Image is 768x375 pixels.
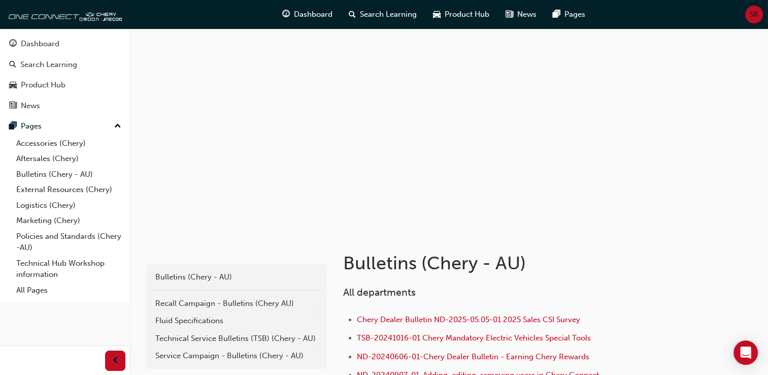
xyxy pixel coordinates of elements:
[545,4,593,25] a: pages-iconPages
[12,229,125,256] a: Policies and Standards (Chery -AU)
[114,120,121,133] span: up-icon
[155,333,318,345] div: Technical Service Bulletins (TSB) (Chery - AU)
[21,100,40,112] div: News
[12,213,125,229] a: Marketing (Chery)
[357,352,589,361] a: ND-20240606-01-Chery Dealer Bulletin - Earning Chery Rewards
[21,79,65,91] div: Product Hub
[21,38,59,50] div: Dashboard
[517,9,537,20] span: News
[155,298,318,309] div: Recall Campaign - Bulletins (Chery AU)
[9,122,17,131] span: pages-icon
[433,8,441,21] span: car-icon
[155,350,318,362] div: Service Campaign - Bulletins (Chery - AU)
[341,4,425,25] a: search-iconSearch Learning
[9,81,17,90] span: car-icon
[150,312,323,330] a: Fluid Specifications
[12,151,125,167] a: Aftersales (Chery)
[733,340,758,365] div: Open Intercom Messenger
[294,9,332,20] span: Dashboard
[12,136,125,151] a: Accessories (Chery)
[343,252,676,274] h1: Bulletins (Chery - AU)
[497,4,545,25] a: news-iconNews
[12,198,125,213] a: Logistics (Chery)
[4,97,125,115] a: News
[21,120,42,132] div: Pages
[150,268,323,286] a: Bulletins (Chery - AU)
[274,4,341,25] a: guage-iconDashboard
[112,355,119,367] span: prev-icon
[349,8,356,21] span: search-icon
[9,60,16,70] span: search-icon
[150,295,323,312] a: Recall Campaign - Bulletins (Chery AU)
[4,117,125,136] button: Pages
[150,330,323,348] a: Technical Service Bulletins (TSB) (Chery - AU)
[564,9,585,20] span: Pages
[4,33,125,117] button: DashboardSearch LearningProduct HubNews
[20,59,77,71] div: Search Learning
[4,35,125,53] a: Dashboard
[12,283,125,298] a: All Pages
[12,256,125,283] a: Technical Hub Workshop information
[9,40,17,49] span: guage-icon
[12,167,125,182] a: Bulletins (Chery - AU)
[282,8,290,21] span: guage-icon
[4,55,125,74] a: Search Learning
[357,315,580,324] a: Chery Dealer Bulletin ND-2025-05.05-01 2025 Sales CSI Survey
[445,9,489,20] span: Product Hub
[155,315,318,327] div: Fluid Specifications
[155,271,318,283] div: Bulletins (Chery - AU)
[12,182,125,198] a: External Resources (Chery)
[343,287,416,298] span: All departments
[9,102,17,111] span: news-icon
[357,333,591,342] a: TSB-20241016-01 Chery Mandatory Electric Vehicles Special Tools
[425,4,497,25] a: car-iconProduct Hub
[5,4,122,24] img: oneconnect
[4,76,125,95] a: Product Hub
[360,9,417,20] span: Search Learning
[506,8,513,21] span: news-icon
[150,347,323,365] a: Service Campaign - Bulletins (Chery - AU)
[553,8,560,21] span: pages-icon
[745,6,763,23] button: SK
[750,9,758,20] span: SK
